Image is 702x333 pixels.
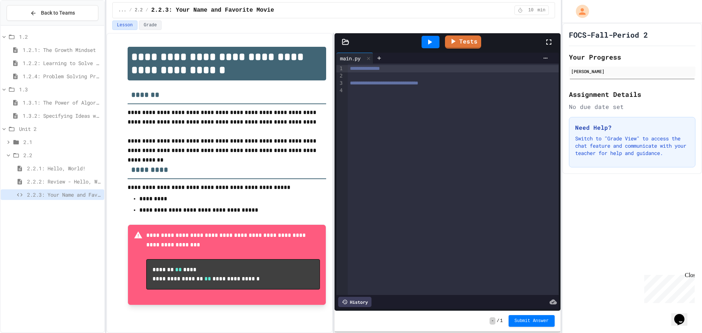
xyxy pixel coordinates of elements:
[3,3,50,46] div: Chat with us now!Close
[139,20,162,30] button: Grade
[23,151,101,159] span: 2.2
[537,7,546,13] span: min
[568,3,591,20] div: My Account
[7,5,98,21] button: Back to Teams
[336,65,344,72] div: 1
[336,87,344,94] div: 4
[569,89,695,99] h2: Assignment Details
[500,318,503,324] span: 1
[135,7,143,13] span: 2.2
[338,297,371,307] div: History
[19,33,101,41] span: 1.2
[112,20,137,30] button: Lesson
[641,272,695,303] iframe: chat widget
[569,102,695,111] div: No due date set
[336,72,344,80] div: 2
[23,112,101,120] span: 1.3.2: Specifying Ideas with Pseudocode
[525,7,537,13] span: 10
[118,7,127,13] span: ...
[23,72,101,80] span: 1.2.4: Problem Solving Practice
[569,30,648,40] h1: FOCS-Fall-Period 2
[27,191,101,198] span: 2.2.3: Your Name and Favorite Movie
[575,123,689,132] h3: Need Help?
[23,59,101,67] span: 1.2.2: Learning to Solve Hard Problems
[336,80,344,87] div: 3
[41,9,75,17] span: Back to Teams
[151,6,274,15] span: 2.2.3: Your Name and Favorite Movie
[497,318,499,324] span: /
[27,164,101,172] span: 2.2.1: Hello, World!
[23,138,101,146] span: 2.1
[445,35,481,49] a: Tests
[509,315,555,327] button: Submit Answer
[569,52,695,62] h2: Your Progress
[27,178,101,185] span: 2.2.2: Review - Hello, World!
[19,125,101,133] span: Unit 2
[146,7,148,13] span: /
[336,54,364,62] div: main.py
[336,53,373,64] div: main.py
[23,99,101,106] span: 1.3.1: The Power of Algorithms
[571,68,693,75] div: [PERSON_NAME]
[671,304,695,326] iframe: chat widget
[19,86,101,93] span: 1.3
[575,135,689,157] p: Switch to "Grade View" to access the chat feature and communicate with your teacher for help and ...
[129,7,132,13] span: /
[514,318,549,324] span: Submit Answer
[490,317,495,325] span: -
[23,46,101,54] span: 1.2.1: The Growth Mindset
